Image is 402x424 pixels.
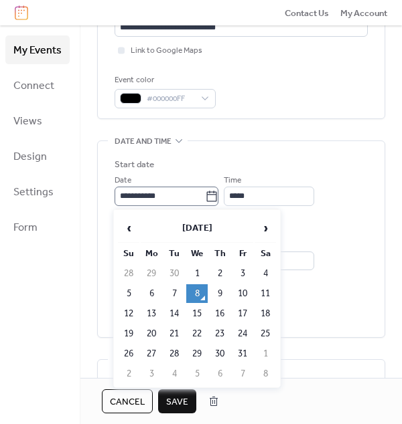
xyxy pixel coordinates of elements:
[209,364,230,383] td: 6
[163,364,185,383] td: 4
[118,324,139,343] td: 19
[285,7,329,20] span: Contact Us
[209,304,230,323] td: 16
[186,284,208,303] td: 8
[163,264,185,283] td: 30
[255,304,276,323] td: 18
[232,284,253,303] td: 10
[141,284,162,303] td: 6
[186,264,208,283] td: 1
[166,395,188,409] span: Save
[13,146,47,167] span: Design
[209,344,230,363] td: 30
[186,344,208,363] td: 29
[141,364,162,383] td: 3
[118,364,139,383] td: 2
[141,324,162,343] td: 20
[224,174,241,187] span: Time
[115,74,213,87] div: Event color
[163,304,185,323] td: 14
[13,111,42,132] span: Views
[115,134,172,148] span: Date and time
[209,244,230,263] th: Th
[186,304,208,323] td: 15
[209,264,230,283] td: 2
[13,182,54,203] span: Settings
[255,264,276,283] td: 4
[5,71,70,100] a: Connect
[102,389,153,413] button: Cancel
[255,284,276,303] td: 11
[340,6,387,19] a: My Account
[147,92,194,106] span: #000000FF
[232,344,253,363] td: 31
[5,35,70,64] a: My Events
[5,213,70,241] a: Form
[118,284,139,303] td: 5
[141,264,162,283] td: 29
[5,177,70,206] a: Settings
[232,264,253,283] td: 3
[118,304,139,323] td: 12
[285,6,329,19] a: Contact Us
[118,264,139,283] td: 28
[255,244,276,263] th: Sa
[15,5,28,20] img: logo
[186,244,208,263] th: We
[118,344,139,363] td: 26
[141,244,162,263] th: Mo
[13,217,38,238] span: Form
[163,344,185,363] td: 28
[232,364,253,383] td: 7
[232,324,253,343] td: 24
[186,364,208,383] td: 5
[5,142,70,171] a: Design
[141,304,162,323] td: 13
[186,324,208,343] td: 22
[163,244,185,263] th: Tu
[110,395,145,409] span: Cancel
[255,344,276,363] td: 1
[13,40,62,61] span: My Events
[209,324,230,343] td: 23
[163,284,185,303] td: 7
[119,215,139,241] span: ‹
[232,244,253,263] th: Fr
[209,284,230,303] td: 9
[163,324,185,343] td: 21
[141,344,162,363] td: 27
[255,324,276,343] td: 25
[158,389,196,413] button: Save
[5,106,70,135] a: Views
[232,304,253,323] td: 17
[118,244,139,263] th: Su
[115,174,131,187] span: Date
[13,76,54,96] span: Connect
[255,215,275,241] span: ›
[340,7,387,20] span: My Account
[141,214,253,243] th: [DATE]
[255,364,276,383] td: 8
[115,158,154,171] div: Start date
[131,44,202,58] span: Link to Google Maps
